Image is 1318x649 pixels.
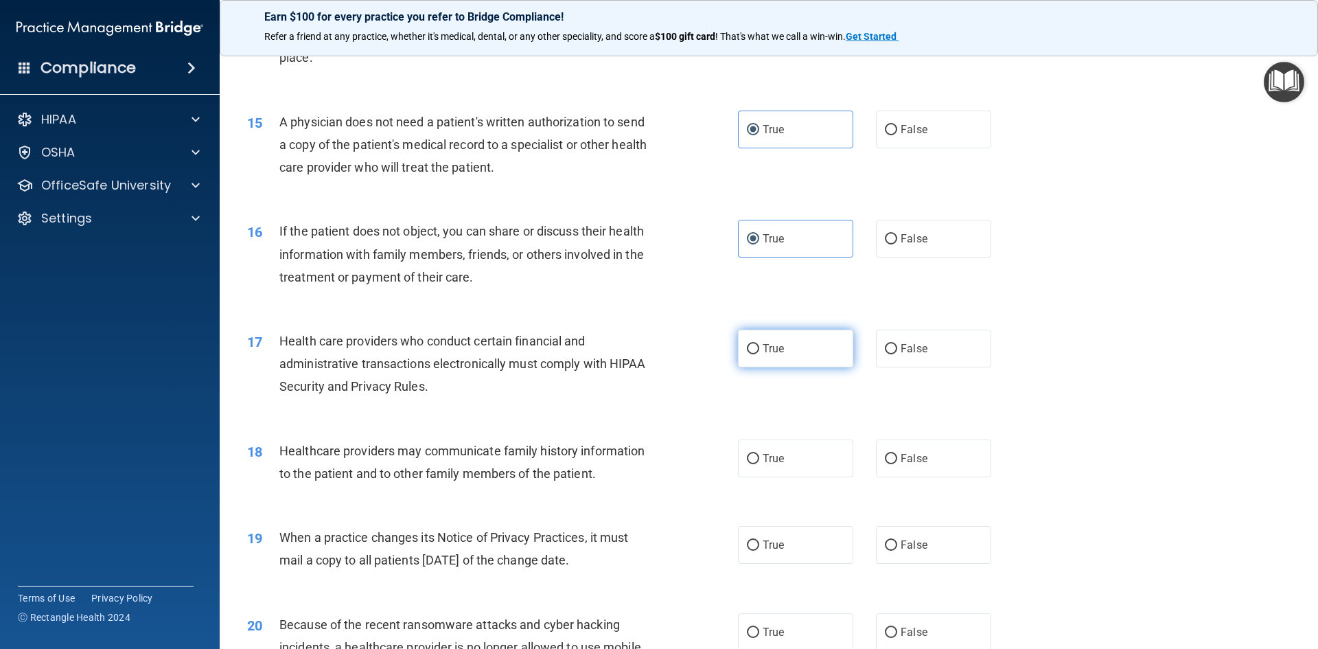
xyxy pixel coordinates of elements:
[247,444,262,460] span: 18
[763,342,784,355] span: True
[747,628,759,638] input: True
[901,538,927,551] span: False
[264,31,655,42] span: Refer a friend at any practice, whether it's medical, dental, or any other speciality, and score a
[901,626,927,639] span: False
[901,452,927,465] span: False
[715,31,846,42] span: ! That's what we call a win-win.
[747,125,759,135] input: True
[747,234,759,244] input: True
[763,452,784,465] span: True
[279,334,646,394] span: Health care providers who conduct certain financial and administrative transactions electronicall...
[747,540,759,551] input: True
[747,344,759,354] input: True
[247,530,262,547] span: 19
[885,344,897,354] input: False
[18,611,130,624] span: Ⓒ Rectangle Health 2024
[279,444,645,481] span: Healthcare providers may communicate family history information to the patient and to other famil...
[247,224,262,240] span: 16
[16,177,200,194] a: OfficeSafe University
[885,125,897,135] input: False
[91,591,153,605] a: Privacy Policy
[763,538,784,551] span: True
[885,540,897,551] input: False
[885,234,897,244] input: False
[279,530,628,567] span: When a practice changes its Notice of Privacy Practices, it must mail a copy to all patients [DAT...
[885,454,897,464] input: False
[747,454,759,464] input: True
[41,177,171,194] p: OfficeSafe University
[18,591,75,605] a: Terms of Use
[279,224,644,284] span: If the patient does not object, you can share or discuss their health information with family mem...
[901,123,927,136] span: False
[763,232,784,245] span: True
[247,617,262,634] span: 20
[41,210,92,227] p: Settings
[655,31,715,42] strong: $100 gift card
[763,123,784,136] span: True
[247,115,262,131] span: 15
[1264,62,1304,102] button: Open Resource Center
[846,31,899,42] a: Get Started
[16,14,203,42] img: PMB logo
[885,628,897,638] input: False
[901,232,927,245] span: False
[41,144,76,161] p: OSHA
[41,58,136,78] h4: Compliance
[16,210,200,227] a: Settings
[16,144,200,161] a: OSHA
[901,342,927,355] span: False
[846,31,897,42] strong: Get Started
[264,10,1273,23] p: Earn $100 for every practice you refer to Bridge Compliance!
[16,111,200,128] a: HIPAA
[247,334,262,350] span: 17
[279,115,647,174] span: A physician does not need a patient's written authorization to send a copy of the patient's medic...
[41,111,76,128] p: HIPAA
[763,626,784,639] span: True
